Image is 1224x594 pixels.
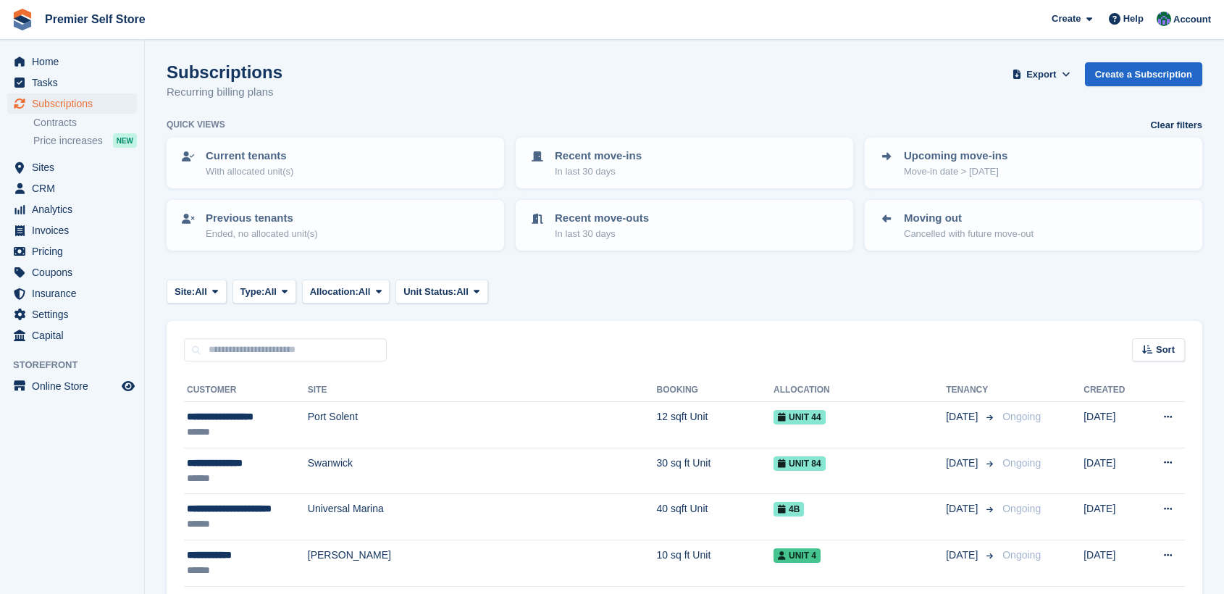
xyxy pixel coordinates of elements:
p: Moving out [904,210,1034,227]
a: Current tenants With allocated unit(s) [168,139,503,187]
td: [DATE] [1083,448,1142,494]
span: Tasks [32,72,119,93]
a: menu [7,72,137,93]
div: NEW [113,133,137,148]
span: All [359,285,371,299]
p: Recurring billing plans [167,84,282,101]
img: stora-icon-8386f47178a22dfd0bd8f6a31ec36ba5ce8667c1dd55bd0f319d3a0aa187defe.svg [12,9,33,30]
span: Export [1026,67,1056,82]
a: Recent move-outs In last 30 days [517,201,852,249]
span: All [264,285,277,299]
span: Ongoing [1002,457,1041,469]
a: menu [7,220,137,240]
span: Help [1123,12,1144,26]
td: [DATE] [1083,494,1142,540]
span: Ongoing [1002,503,1041,514]
h6: Quick views [167,118,225,131]
p: Recent move-outs [555,210,649,227]
a: Upcoming move-ins Move-in date > [DATE] [866,139,1201,187]
span: Pricing [32,241,119,262]
span: All [456,285,469,299]
a: menu [7,157,137,177]
span: Home [32,51,119,72]
span: [DATE] [946,548,981,563]
a: menu [7,241,137,262]
td: Swanwick [308,448,657,494]
span: [DATE] [946,409,981,424]
th: Allocation [774,379,946,402]
a: Contracts [33,116,137,130]
span: CRM [32,178,119,198]
a: Price increases NEW [33,133,137,148]
span: Allocation: [310,285,359,299]
td: 40 sqft Unit [657,494,774,540]
td: [PERSON_NAME] [308,540,657,586]
p: In last 30 days [555,227,649,241]
span: Subscriptions [32,93,119,114]
span: Ongoing [1002,549,1041,561]
span: Unit 4 [774,548,821,563]
span: Insurance [32,283,119,304]
a: Moving out Cancelled with future move-out [866,201,1201,249]
p: With allocated unit(s) [206,164,293,179]
button: Type: All [232,280,296,304]
span: Price increases [33,134,103,148]
span: Create [1052,12,1081,26]
span: Unit 44 [774,410,826,424]
img: Jo Granger [1157,12,1171,26]
a: Premier Self Store [39,7,151,31]
td: [DATE] [1083,402,1142,448]
p: Previous tenants [206,210,318,227]
span: Online Store [32,376,119,396]
p: Recent move-ins [555,148,642,164]
th: Site [308,379,657,402]
span: Coupons [32,262,119,283]
span: Sites [32,157,119,177]
th: Created [1083,379,1142,402]
span: [DATE] [946,501,981,516]
a: menu [7,93,137,114]
span: Account [1173,12,1211,27]
button: Unit Status: All [395,280,487,304]
p: Upcoming move-ins [904,148,1007,164]
a: menu [7,325,137,346]
th: Tenancy [946,379,997,402]
a: menu [7,304,137,325]
span: [DATE] [946,456,981,471]
a: Create a Subscription [1085,62,1202,86]
span: Capital [32,325,119,346]
td: Port Solent [308,402,657,448]
button: Allocation: All [302,280,390,304]
span: Unit 84 [774,456,826,471]
th: Booking [657,379,774,402]
p: In last 30 days [555,164,642,179]
a: menu [7,376,137,396]
td: 30 sq ft Unit [657,448,774,494]
a: Recent move-ins In last 30 days [517,139,852,187]
p: Current tenants [206,148,293,164]
th: Customer [184,379,308,402]
a: menu [7,283,137,304]
td: Universal Marina [308,494,657,540]
td: [DATE] [1083,540,1142,586]
button: Site: All [167,280,227,304]
span: Unit Status: [403,285,456,299]
span: Sort [1156,343,1175,357]
span: Settings [32,304,119,325]
a: menu [7,262,137,283]
span: Invoices [32,220,119,240]
span: Storefront [13,358,144,372]
a: menu [7,199,137,219]
span: Type: [240,285,265,299]
button: Export [1010,62,1073,86]
p: Move-in date > [DATE] [904,164,1007,179]
a: Previous tenants Ended, no allocated unit(s) [168,201,503,249]
a: menu [7,178,137,198]
span: All [195,285,207,299]
p: Ended, no allocated unit(s) [206,227,318,241]
span: Analytics [32,199,119,219]
td: 10 sq ft Unit [657,540,774,586]
td: 12 sqft Unit [657,402,774,448]
a: menu [7,51,137,72]
p: Cancelled with future move-out [904,227,1034,241]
